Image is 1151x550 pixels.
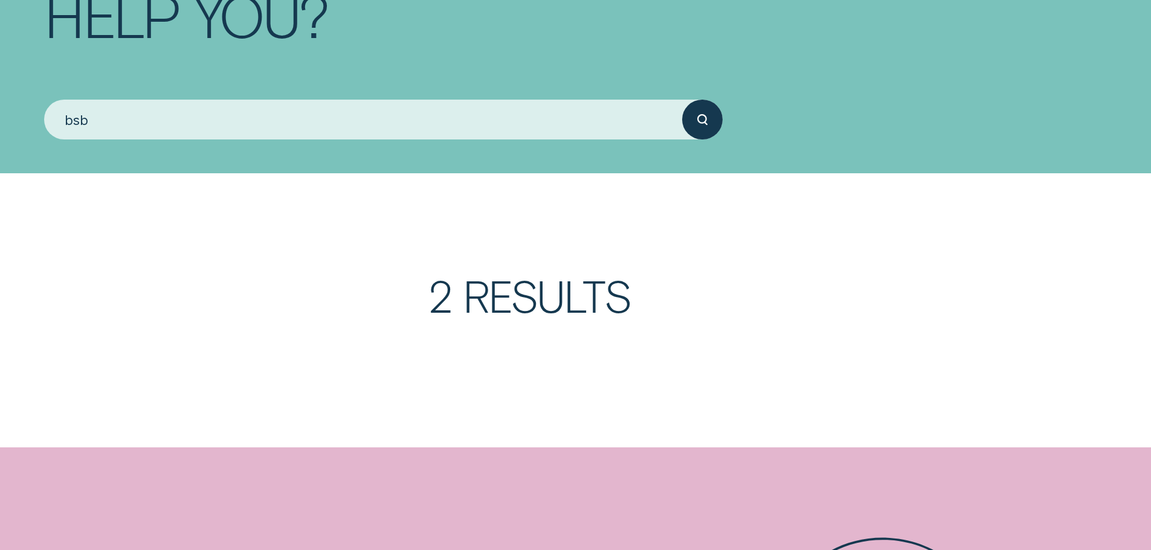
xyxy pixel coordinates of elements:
button: Submit your search query. [682,100,723,140]
h3: 2 Results [428,274,1030,347]
input: Search for anything... [44,100,682,140]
